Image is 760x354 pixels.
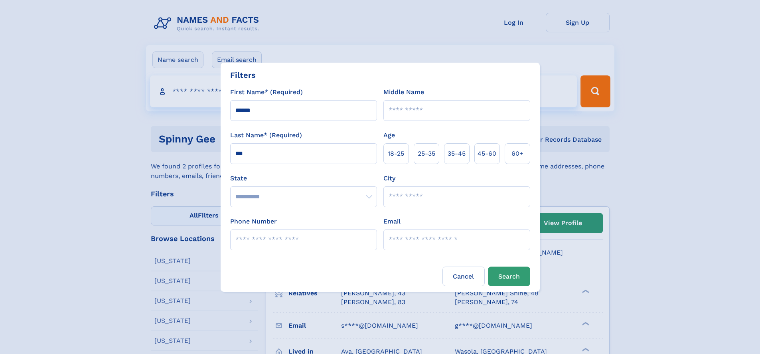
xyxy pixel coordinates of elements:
label: Last Name* (Required) [230,131,302,140]
div: Filters [230,69,256,81]
label: Cancel [442,267,485,286]
span: 45‑60 [478,149,496,158]
span: 25‑35 [418,149,435,158]
span: 60+ [511,149,523,158]
label: Middle Name [383,87,424,97]
span: 18‑25 [388,149,404,158]
label: First Name* (Required) [230,87,303,97]
label: Age [383,131,395,140]
label: Phone Number [230,217,277,226]
span: 35‑45 [448,149,466,158]
label: Email [383,217,401,226]
label: City [383,174,395,183]
label: State [230,174,377,183]
button: Search [488,267,530,286]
